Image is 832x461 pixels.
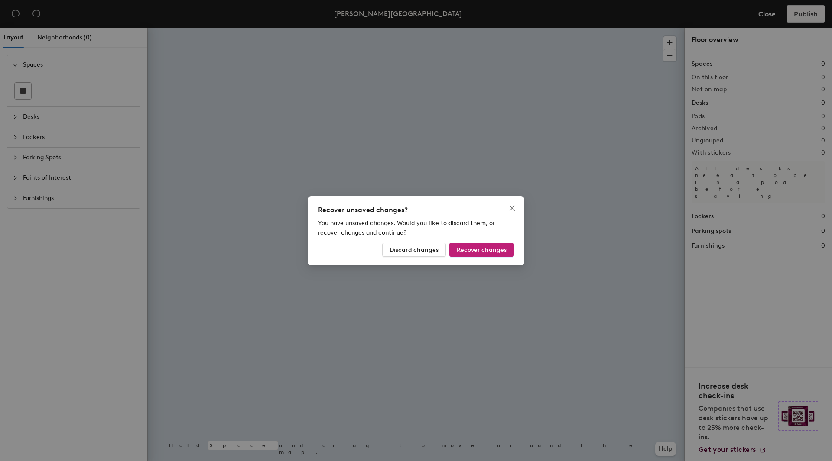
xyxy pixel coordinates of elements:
div: Recover unsaved changes? [318,205,514,215]
button: Close [505,201,519,215]
span: Discard changes [390,246,439,253]
span: close [509,205,516,212]
span: Close [505,205,519,212]
span: Recover changes [457,246,507,253]
button: Recover changes [449,243,514,257]
button: Discard changes [382,243,446,257]
span: You have unsaved changes. Would you like to discard them, or recover changes and continue? [318,219,495,236]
